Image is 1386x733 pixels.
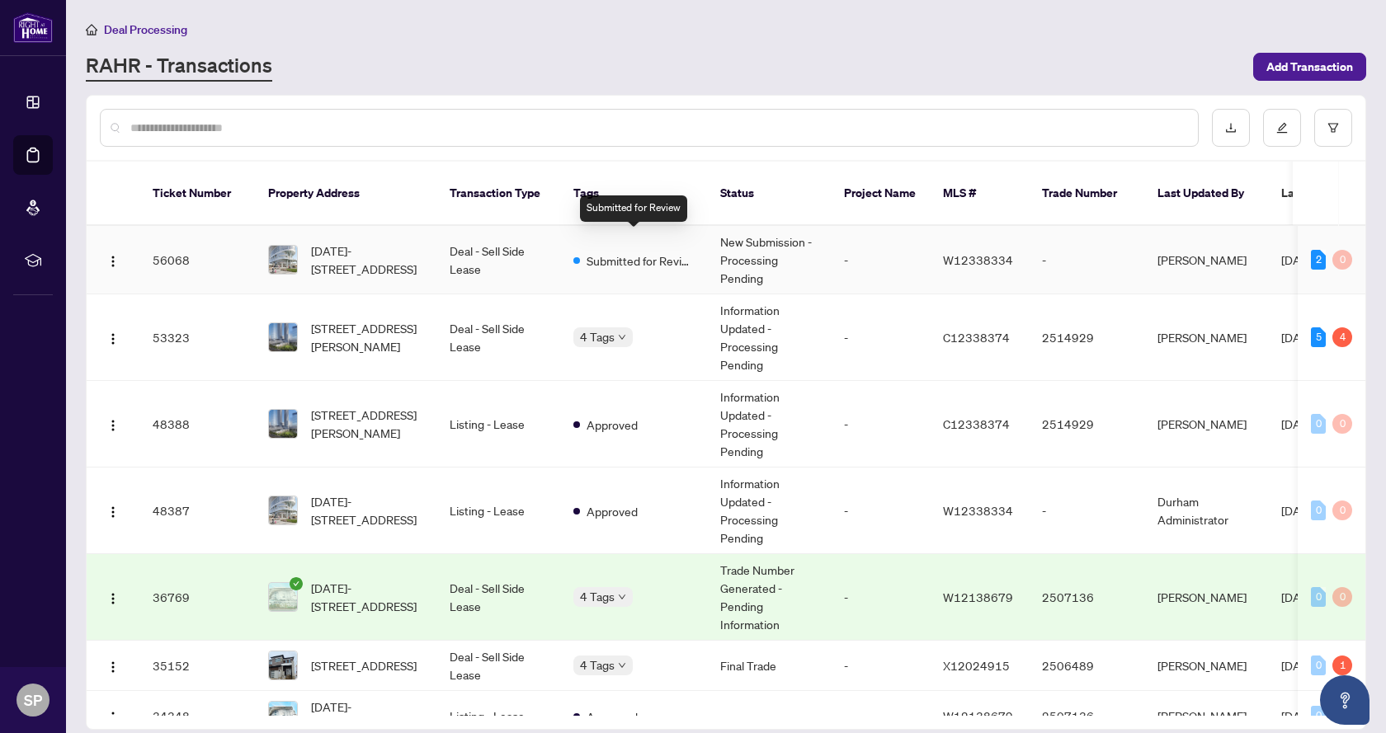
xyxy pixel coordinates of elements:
td: [PERSON_NAME] [1144,294,1268,381]
button: Logo [100,324,126,350]
span: W12338334 [943,503,1013,518]
span: [DATE] [1281,330,1318,345]
button: download [1212,109,1250,147]
img: thumbnail-img [269,496,297,524]
img: thumbnail-img [269,246,297,274]
td: - [831,294,930,381]
span: X12024915 [943,658,1010,673]
td: 36769 [139,554,255,641]
th: Project Name [831,162,930,226]
span: filter [1327,122,1339,134]
div: 0 [1311,587,1326,607]
td: 2514929 [1029,294,1144,381]
button: Logo [100,702,126,729]
span: Submitted for Review [587,251,694,270]
span: down [618,333,626,341]
td: 35152 [139,641,255,691]
button: Logo [100,497,126,524]
span: W12138679 [943,708,1013,723]
button: Logo [100,247,126,273]
span: Approved [587,502,638,520]
td: [PERSON_NAME] [1144,381,1268,468]
button: filter [1314,109,1352,147]
span: C12338374 [943,416,1010,431]
td: 2514929 [1029,381,1144,468]
div: 0 [1332,250,1352,270]
td: - [1029,468,1144,554]
img: Logo [106,592,120,605]
button: Logo [100,584,126,610]
img: Logo [106,505,120,519]
div: 0 [1311,706,1326,726]
div: 2 [1311,250,1326,270]
td: [PERSON_NAME] [1144,554,1268,641]
th: Trade Number [1029,162,1144,226]
td: Information Updated - Processing Pending [707,468,831,554]
span: [DATE] [1281,708,1318,723]
td: - [1029,226,1144,294]
td: Final Trade [707,641,831,691]
span: down [618,593,626,601]
span: 4 Tags [580,587,615,606]
td: Listing - Lease [436,468,560,554]
td: Deal - Sell Side Lease [436,641,560,691]
a: RAHR - Transactions [86,52,272,82]
td: 48388 [139,381,255,468]
td: [PERSON_NAME] [1144,641,1268,691]
span: W12338334 [943,252,1013,267]
span: C12338374 [943,330,1010,345]
span: [DATE] [1281,252,1318,267]
span: [STREET_ADDRESS] [311,656,417,674]
button: Open asap [1320,675,1369,725]
button: Logo [100,652,126,679]
td: Information Updated - Processing Pending [707,381,831,468]
span: Last Modified Date [1281,184,1382,202]
div: Submitted for Review [580,195,687,222]
span: Approved [587,416,638,434]
span: home [86,24,97,35]
td: Information Updated - Processing Pending [707,294,831,381]
td: Durham Administrator [1144,468,1268,554]
td: Deal - Sell Side Lease [436,554,560,641]
img: thumbnail-img [269,410,297,438]
div: 4 [1332,327,1352,347]
span: edit [1276,122,1288,134]
td: Trade Number Generated - Pending Information [707,554,831,641]
th: Transaction Type [436,162,560,226]
td: [PERSON_NAME] [1144,226,1268,294]
span: Add Transaction [1266,54,1353,80]
span: [DATE] [1281,590,1318,604]
td: Deal - Sell Side Lease [436,226,560,294]
td: 48387 [139,468,255,554]
div: 1 [1332,655,1352,675]
span: [DATE]-[STREET_ADDRESS] [311,242,423,278]
button: Logo [100,411,126,437]
span: [DATE] [1281,416,1318,431]
img: Logo [106,660,120,674]
td: 56068 [139,226,255,294]
img: Logo [106,419,120,432]
div: 0 [1311,655,1326,675]
span: [DATE]-[STREET_ADDRESS] [311,579,423,615]
span: SP [24,688,42,712]
td: 2506489 [1029,641,1144,691]
img: Logo [106,255,120,268]
td: - [831,641,930,691]
td: New Submission - Processing Pending [707,226,831,294]
td: Listing - Lease [436,381,560,468]
img: thumbnail-img [269,323,297,351]
img: thumbnail-img [269,702,297,730]
img: thumbnail-img [269,651,297,679]
span: 4 Tags [580,655,615,674]
span: [DATE]-[STREET_ADDRESS] [311,492,423,529]
span: Approved [587,707,638,726]
span: [STREET_ADDRESS][PERSON_NAME] [311,319,423,355]
th: Property Address [255,162,436,226]
span: download [1225,122,1237,134]
th: Last Updated By [1144,162,1268,226]
div: 5 [1311,327,1326,347]
td: - [831,226,930,294]
td: 2507136 [1029,554,1144,641]
span: W12138679 [943,590,1013,604]
span: check-circle [290,577,303,590]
